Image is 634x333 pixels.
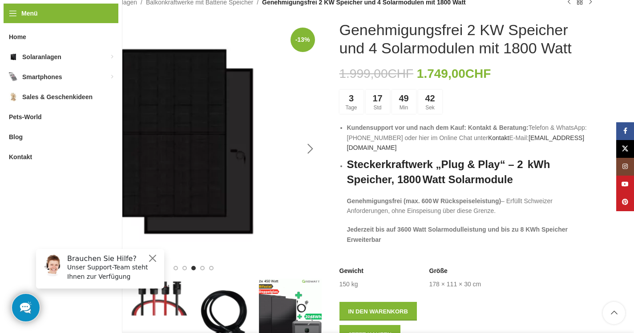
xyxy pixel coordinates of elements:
span: Größe [429,267,448,276]
li: Telefon & WhatsApp: [PHONE_NUMBER] oder hier im Online Chat unter E-Mail: [347,123,596,152]
li: Go to slide 6 [200,266,205,270]
span: Smartphones [22,69,62,85]
span: Tage [345,105,357,110]
a: Pinterest Social Link [616,193,634,211]
span: 17 [372,94,382,103]
button: In den Warenkorb [339,302,417,321]
h2: Steckerkraftwerk „Plug & Play“ – 2 kWh Speicher, 1800 Watt Solarmodule [347,157,596,187]
table: Produktdetails [339,267,596,289]
span: -13% [291,28,315,52]
span: Menü [21,8,38,18]
p: Unser Support-Team steht Ihnen zur Verfügung [38,21,130,40]
span: Sales & Geschenkideen [22,89,93,105]
strong: Genehmigungsfrei (max. 600 W Rückspeiseleistung) [347,197,501,205]
span: min [400,105,408,110]
a: X Social Link [616,140,634,158]
p: – Erfüllt Schweizer Anforderungen, ohne Einspeisung über diese Grenze. [347,196,596,216]
div: Next slide [299,309,322,332]
strong: Kontakt & Beratung: [468,124,529,131]
li: Go to slide 3 [174,266,178,270]
bdi: 1.999,00 [339,67,414,80]
a: Facebook Social Link [616,122,634,140]
div: 5 / 8 [65,21,323,277]
span: Sek [425,105,435,110]
b: Jederzeit bis auf 3600 Watt Solarmodulleistung und bis zu 8 KWh Speicher Erweiterbar [347,226,568,243]
h6: Brauchen Sie Hilfe? [38,12,130,21]
a: Kontakt [488,134,509,141]
img: 12-800-800 [65,21,322,277]
img: Customer service [12,12,35,35]
a: [EMAIL_ADDRESS][DOMAIN_NAME] [347,134,585,151]
a: YouTube Social Link [616,176,634,193]
img: Sales & Geschenkideen [9,92,18,101]
img: Smartphones [9,72,18,81]
span: Gewicht [339,267,363,276]
a: Scroll to top button [603,302,625,324]
td: 150 kg [339,280,358,289]
div: Next slide [299,138,322,160]
li: Go to slide 7 [209,266,214,270]
span: Solaranlagen [22,49,61,65]
span: CHF [465,67,491,80]
button: Close [118,11,129,22]
span: 42 [425,94,435,103]
a: Instagram Social Link [616,158,634,176]
span: CHF [388,67,414,80]
span: 49 [399,94,408,103]
span: Pets-World [9,109,42,125]
img: Solaranlagen [9,52,18,61]
span: Std [373,105,381,110]
td: 178 × 111 × 30 cm [429,280,481,289]
span: Blog [9,129,23,145]
span: Home [9,29,26,45]
span: 3 [349,94,354,103]
span: Kontakt [9,149,32,165]
bdi: 1.749,00 [417,67,491,80]
h1: Genehmigungsfrei 2 KW Speicher und 4 Solarmodulen mit 1800 Watt [339,21,596,57]
strong: Kundensupport vor und nach dem Kauf: [347,124,466,131]
li: Go to slide 5 [191,266,196,270]
li: Go to slide 4 [182,266,187,270]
